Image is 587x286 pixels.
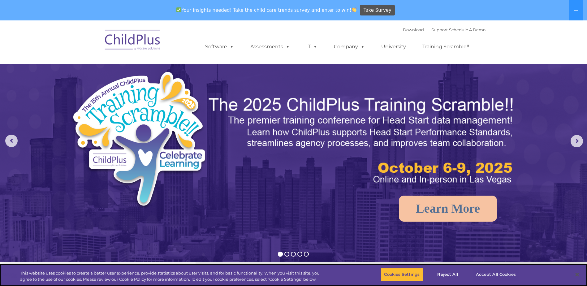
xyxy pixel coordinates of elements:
span: Last name [86,41,105,45]
a: Company [328,41,371,53]
span: Take Survey [364,5,391,16]
a: Take Survey [360,5,395,16]
a: Training Scramble!! [416,41,475,53]
a: Assessments [244,41,296,53]
a: Support [431,27,448,32]
div: This website uses cookies to create a better user experience, provide statistics about user visit... [20,270,323,282]
span: Your insights needed! Take the child care trends survey and enter to win! [174,4,359,16]
span: Phone number [86,66,112,71]
font: | [403,27,486,32]
a: University [375,41,412,53]
a: Learn More [399,196,497,222]
button: Reject All [429,268,467,281]
button: Accept All Cookies [473,268,519,281]
a: Download [403,27,424,32]
img: ChildPlus by Procare Solutions [102,25,164,56]
img: 👏 [352,7,356,12]
a: IT [300,41,324,53]
a: Software [199,41,240,53]
img: ✅ [176,7,181,12]
button: Close [570,268,584,281]
a: Schedule A Demo [449,27,486,32]
button: Cookies Settings [381,268,423,281]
